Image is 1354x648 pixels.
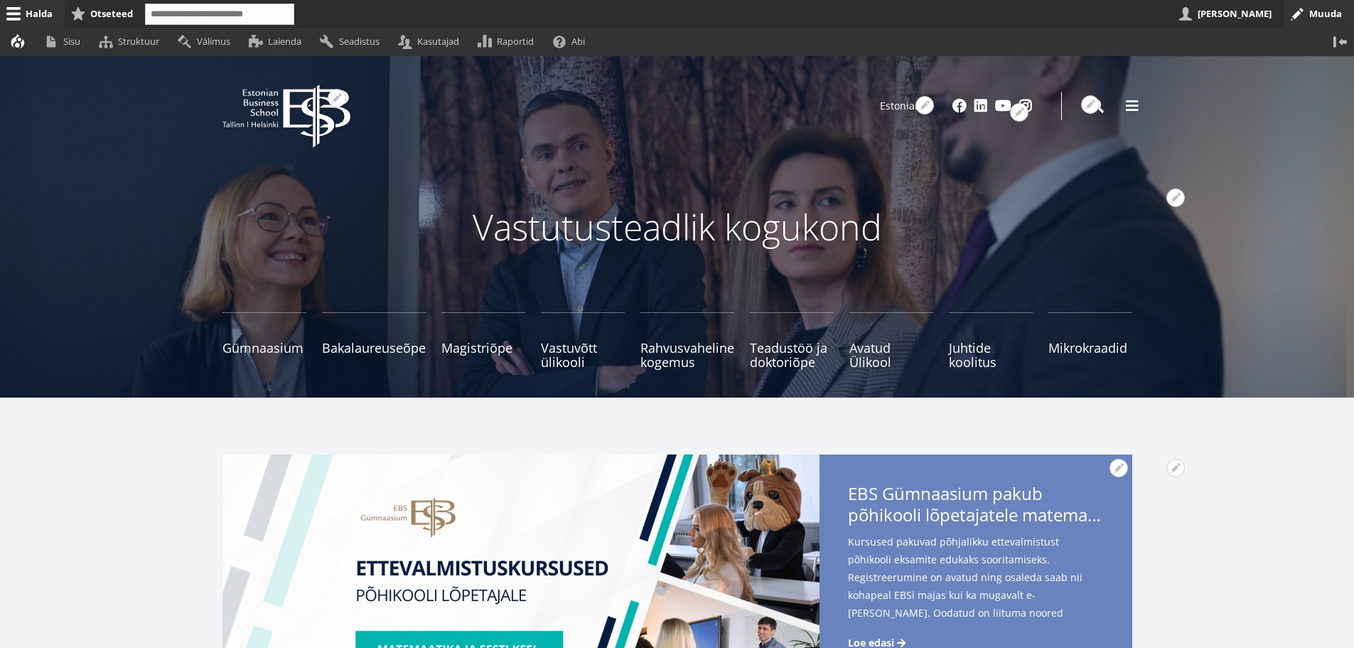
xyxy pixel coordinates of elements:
a: Laienda [242,28,313,55]
a: Teadustöö ja doktoriõpe [750,312,834,369]
a: Avatud Ülikool [849,312,933,369]
a: Bakalaureuseõpe [322,312,426,369]
button: Avatud seaded [328,89,346,107]
span: Vastuvõtt ülikooli [541,341,625,369]
a: Mikrokraadid [1048,312,1132,369]
a: Facebook [952,99,967,113]
a: Juhtide koolitus [949,312,1033,369]
span: Bakalaureuseõpe [322,341,426,355]
span: põhikooli lõpetajatele matemaatika- ja eesti keele kursuseid [848,504,1104,526]
a: Sisu [38,28,92,55]
button: Avatud EBS Gümnaasium pakub põhikooli lõpetajatele matemaatika- ja eesti keele kursuseid seaded [1109,459,1128,477]
a: Struktuur [92,28,171,55]
a: Instagram [1019,99,1033,113]
a: Välimus [171,28,242,55]
button: Avatud seaded [1166,188,1185,207]
span: Teadustöö ja doktoriõpe [750,341,834,369]
button: Avatud Social Links seaded [1010,103,1028,122]
a: Linkedin [974,99,988,113]
a: Magistriõpe [441,312,525,369]
button: Avatud seaded [1081,95,1100,114]
span: Gümnaasium [222,341,306,355]
span: Avatud Ülikool [849,341,933,369]
span: Juhtide koolitus [949,341,1033,369]
button: Avatud seaded [915,96,934,115]
a: Rahvusvaheline kogemus [640,312,734,369]
a: Kasutajad [392,28,471,55]
a: Abi [547,28,598,55]
button: Avatud EBS Gümnaasium pakub põhikooli lõpetajatele matemaatika- ja eesti keele kursuseid seaded [1166,459,1185,477]
span: EBS Gümnaasium pakub [848,483,1104,530]
span: Kursused pakuvad põhjalikku ettevalmistust põhikooli eksamite edukaks sooritamiseks. Registreerum... [848,533,1104,644]
a: Vastuvõtt ülikooli [541,312,625,369]
a: Raportid [472,28,547,55]
a: Seadistus [313,28,392,55]
a: Gümnaasium [222,312,306,369]
p: Vastutusteadlik kogukond [301,206,1054,248]
a: Youtube [995,99,1011,113]
span: Mikrokraadid [1048,341,1132,355]
span: Magistriõpe [441,341,525,355]
span: Rahvusvaheline kogemus [640,341,734,369]
button: Vertikaalasend [1326,28,1354,55]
